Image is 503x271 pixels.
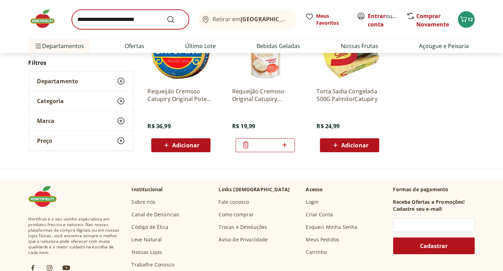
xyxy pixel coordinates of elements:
span: R$ 36,99 [148,122,171,130]
p: Institucional [132,186,163,193]
a: Login [306,199,319,206]
a: Bebidas Geladas [257,42,300,50]
span: R$ 19,99 [232,122,255,130]
a: Meus Favoritos [305,13,349,26]
a: Requeijão Cremoso Original Catupiry Culinária Pouch 250G [232,87,298,103]
p: Links [DEMOGRAPHIC_DATA] [219,186,290,193]
h3: Cadastre seu e-mail: [393,206,443,212]
span: ou [368,12,399,29]
button: Menu [34,38,43,54]
button: Retirar em[GEOGRAPHIC_DATA]/[GEOGRAPHIC_DATA] [197,10,297,29]
span: Preço [37,137,53,144]
span: R$ 24,99 [317,122,340,130]
a: Açougue e Peixaria [419,42,469,50]
a: Esqueci Minha Senha [306,224,358,231]
a: Aviso de Privacidade [219,236,268,243]
a: Nossas Frutas [341,42,379,50]
span: Hortifruti é o seu vizinho especialista em produtos frescos e naturais. Nas nossas plataformas de... [29,216,121,255]
span: Departamentos [34,38,84,54]
span: Meus Favoritos [317,13,349,26]
span: Categoria [37,98,64,104]
a: Ofertas [125,42,145,50]
span: Departamento [37,78,78,85]
a: Criar conta [368,12,406,28]
p: Acesso [306,186,323,193]
button: Submit Search [167,15,183,24]
button: Preço [29,131,134,150]
b: [GEOGRAPHIC_DATA]/[GEOGRAPHIC_DATA] [241,15,358,23]
a: Sobre nós [132,199,155,206]
a: Trocas e Devoluções [219,224,267,231]
a: Código de Ética [132,224,168,231]
span: Adicionar [172,142,199,148]
span: Cadastrar [420,243,448,249]
button: Cadastrar [393,238,475,254]
img: Hortifruti [29,8,63,29]
h2: Filtros [29,56,134,70]
span: Adicionar [341,142,368,148]
a: Canal de Denúncias [132,211,180,218]
a: Fale conosco [219,199,249,206]
span: Marca [37,117,55,124]
span: Retirar em [213,16,290,22]
p: Formas de pagamento [393,186,475,193]
a: Nossas Lojas [132,249,162,256]
button: Categoria [29,91,134,111]
a: Como comprar [219,211,254,218]
a: Trabalhe Conosco [132,261,175,268]
a: Requeijão Cremoso Catupiry Original Pote 410G [148,87,214,103]
button: Marca [29,111,134,131]
button: Departamento [29,71,134,91]
button: Adicionar [320,138,379,152]
h3: Receba Ofertas e Promoções! [393,199,465,206]
a: Último Lote [185,42,216,50]
a: Carrinho [306,249,327,256]
span: 12 [468,16,473,23]
button: Carrinho [458,11,475,28]
a: Meus Pedidos [306,236,340,243]
a: Comprar Novamente [417,12,449,28]
button: Adicionar [151,138,211,152]
input: search [72,10,189,29]
a: Torta Sadia Congelada 500G Palmito/Catupiry [317,87,383,103]
a: Entrar [368,12,386,20]
a: Leve Natural [132,236,162,243]
a: Criar Conta [306,211,333,218]
img: Hortifruti [29,186,63,207]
